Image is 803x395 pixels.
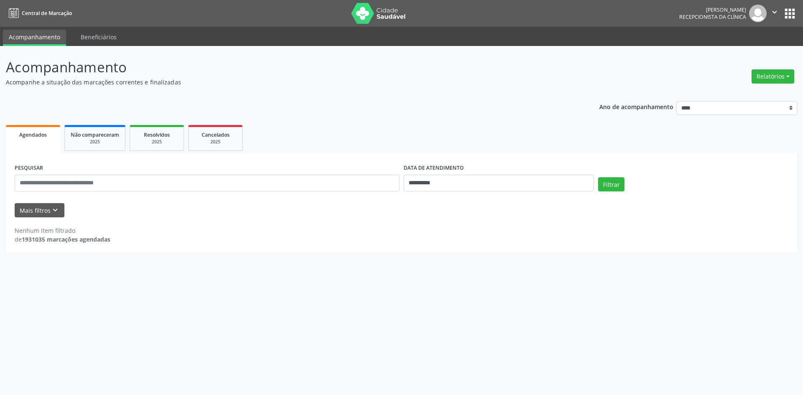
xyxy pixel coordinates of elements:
img: img [749,5,767,22]
i: keyboard_arrow_down [51,206,60,215]
span: Central de Marcação [22,10,72,17]
span: Recepcionista da clínica [679,13,746,20]
p: Acompanhe a situação das marcações correntes e finalizadas [6,78,560,87]
span: Agendados [19,131,47,138]
i:  [770,8,779,17]
div: [PERSON_NAME] [679,6,746,13]
button: apps [783,6,797,21]
span: Cancelados [202,131,230,138]
span: Não compareceram [71,131,119,138]
label: DATA DE ATENDIMENTO [404,162,464,175]
button: Filtrar [598,177,624,191]
p: Ano de acompanhamento [599,101,673,112]
div: 2025 [194,139,236,145]
button: Mais filtroskeyboard_arrow_down [15,203,64,218]
button: Relatórios [752,69,794,84]
div: Nenhum item filtrado [15,226,110,235]
div: de [15,235,110,244]
a: Central de Marcação [6,6,72,20]
span: Resolvidos [144,131,170,138]
strong: 1931035 marcações agendadas [22,235,110,243]
a: Acompanhamento [3,30,66,46]
button:  [767,5,783,22]
label: PESQUISAR [15,162,43,175]
div: 2025 [71,139,119,145]
div: 2025 [136,139,178,145]
a: Beneficiários [75,30,123,44]
p: Acompanhamento [6,57,560,78]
